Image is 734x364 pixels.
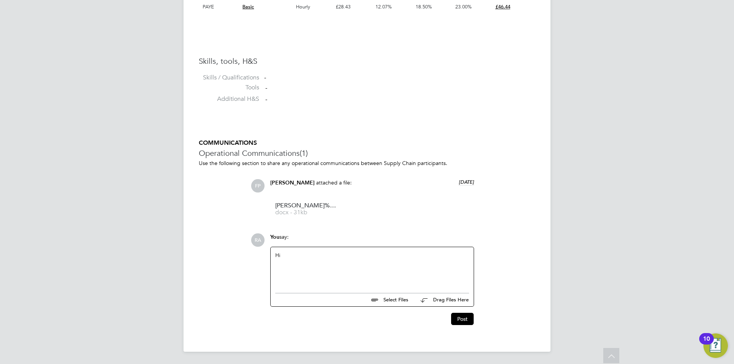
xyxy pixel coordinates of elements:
div: 10 [703,339,710,349]
span: 23.00% [455,3,472,10]
label: Additional H&S [199,95,259,103]
span: Basic [242,3,254,10]
span: £46.44 [495,3,510,10]
button: Drag Files Here [414,292,469,308]
p: Use the following section to share any operational communications between Supply Chain participants. [199,160,535,167]
span: 12.07% [375,3,392,10]
span: docx - 31kb [275,210,336,215]
span: 18.50% [416,3,432,10]
div: say: [270,233,474,247]
span: - [265,95,267,103]
span: (1) [300,148,308,158]
div: Hi [275,252,469,285]
span: attached a file: [316,179,352,186]
div: - [264,74,535,82]
h5: COMMUNICATIONS [199,139,535,147]
a: [PERSON_NAME]%2BSharif%2BCV..%2BPDF%20MH docx - 31kb [275,203,336,215]
span: RA [251,233,265,247]
span: [PERSON_NAME]%2BSharif%2BCV..%2BPDF%20MH [275,203,336,209]
label: Tools [199,84,259,92]
span: - [265,84,267,92]
h3: Skills, tools, H&S [199,56,535,66]
span: You [270,234,279,240]
span: [PERSON_NAME] [270,180,315,186]
h3: Operational Communications [199,148,535,158]
button: Post [451,313,474,325]
button: Open Resource Center, 10 new notifications [703,333,728,358]
label: Skills / Qualifications [199,74,259,82]
span: [DATE] [459,179,474,185]
span: FP [251,179,265,193]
